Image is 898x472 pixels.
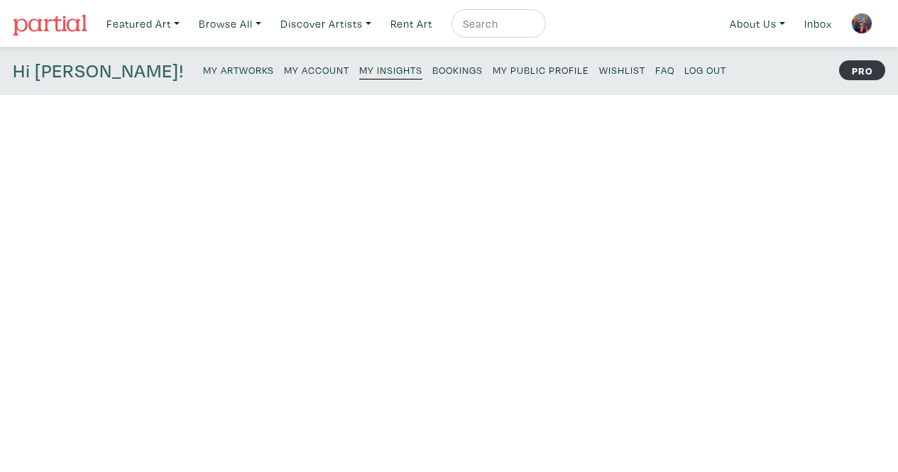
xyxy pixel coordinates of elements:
a: My Account [284,60,349,79]
small: Bookings [432,63,483,77]
small: My Account [284,63,349,77]
small: FAQ [655,63,674,77]
a: About Us [723,9,792,38]
strong: PRO [839,60,885,80]
a: Rent Art [384,9,439,38]
a: Bookings [432,60,483,79]
a: FAQ [655,60,674,79]
a: My Public Profile [493,60,589,79]
small: My Artworks [203,63,274,77]
a: Inbox [798,9,838,38]
a: Discover Artists [274,9,378,38]
small: My Public Profile [493,63,589,77]
a: Browse All [192,9,268,38]
h4: Hi [PERSON_NAME]! [13,60,184,82]
a: My Artworks [203,60,274,79]
small: My Insights [359,63,422,77]
input: Search [461,15,532,33]
a: Featured Art [100,9,186,38]
small: Log Out [684,63,726,77]
small: Wishlist [599,63,645,77]
a: My Insights [359,60,422,79]
a: Wishlist [599,60,645,79]
img: phpThumb.php [851,13,872,34]
a: Log Out [684,60,726,79]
